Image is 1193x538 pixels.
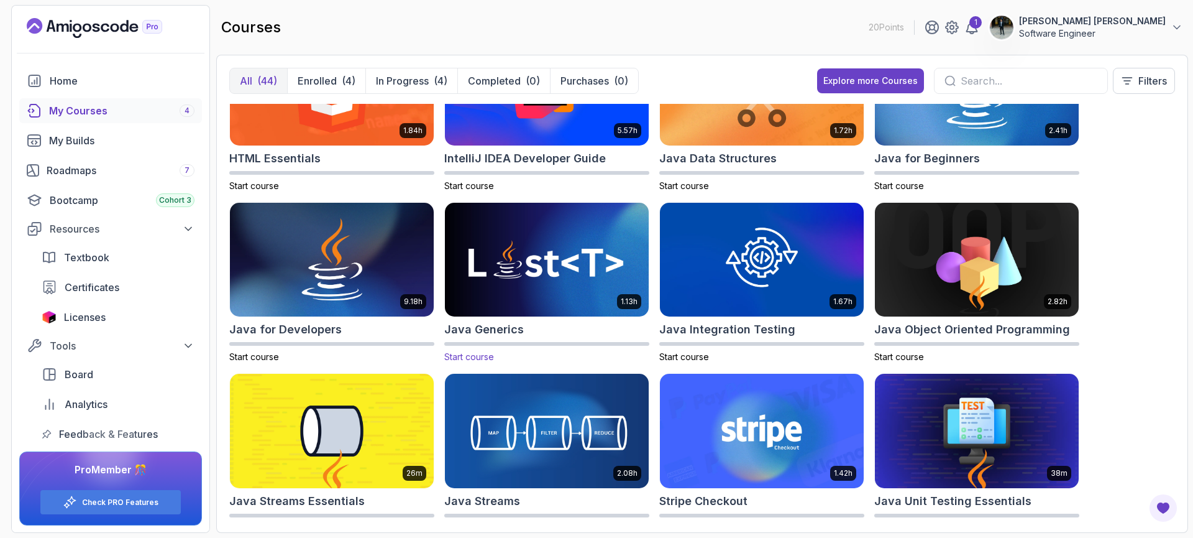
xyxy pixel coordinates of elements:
[457,68,550,93] button: Completed(0)
[874,180,924,191] span: Start course
[833,297,852,307] p: 1.67h
[659,180,709,191] span: Start course
[875,203,1079,317] img: Java Object Oriented Programming card
[229,321,342,338] h2: Java for Developers
[403,126,423,136] p: 1.84h
[287,68,365,93] button: Enrolled(4)
[614,73,628,88] div: (0)
[406,468,423,478] p: 26m
[961,73,1097,88] input: Search...
[185,165,190,175] span: 7
[560,73,609,88] p: Purchases
[444,493,520,510] h2: Java Streams
[34,392,202,417] a: analytics
[1049,126,1067,136] p: 2.41h
[874,150,980,167] h2: Java for Beginners
[1138,73,1167,88] p: Filters
[159,195,191,205] span: Cohort 3
[468,73,521,88] p: Completed
[19,218,202,240] button: Resources
[50,338,194,353] div: Tools
[19,98,202,123] a: courses
[240,73,252,88] p: All
[59,427,158,442] span: Feedback & Features
[659,351,709,362] span: Start course
[874,351,924,362] span: Start course
[19,68,202,93] a: home
[230,374,434,488] img: Java Streams Essentials card
[621,297,638,307] p: 1.13h
[376,73,429,88] p: In Progress
[64,310,106,325] span: Licenses
[50,221,194,236] div: Resources
[257,73,277,88] div: (44)
[1019,27,1166,40] p: Software Engineer
[434,73,447,88] div: (4)
[659,493,747,510] h2: Stripe Checkout
[65,367,93,382] span: Board
[185,106,190,116] span: 4
[875,374,1079,488] img: Java Unit Testing Essentials card
[47,163,194,178] div: Roadmaps
[40,489,181,515] button: Check PRO Features
[659,150,777,167] h2: Java Data Structures
[1113,68,1175,94] button: Filters
[64,250,109,265] span: Textbook
[19,188,202,213] a: bootcamp
[49,103,194,118] div: My Courses
[50,193,194,208] div: Bootcamp
[229,493,365,510] h2: Java Streams Essentials
[660,203,864,317] img: Java Integration Testing card
[834,126,852,136] p: 1.72h
[526,73,540,88] div: (0)
[34,305,202,330] a: licenses
[27,18,191,38] a: Landing page
[1048,297,1067,307] p: 2.82h
[298,73,337,88] p: Enrolled
[834,468,852,478] p: 1.42h
[65,280,119,295] span: Certificates
[1051,468,1067,478] p: 38m
[42,311,57,323] img: jetbrains icon
[342,73,355,88] div: (4)
[989,15,1183,40] button: user profile image[PERSON_NAME] [PERSON_NAME]Software Engineer
[34,275,202,300] a: certificates
[869,21,904,34] p: 20 Points
[229,351,279,362] span: Start course
[19,128,202,153] a: builds
[50,73,194,88] div: Home
[445,374,649,488] img: Java Streams card
[1019,15,1166,27] p: [PERSON_NAME] [PERSON_NAME]
[229,150,321,167] h2: HTML Essentials
[230,68,287,93] button: All(44)
[874,321,1070,338] h2: Java Object Oriented Programming
[34,422,202,447] a: feedback
[1148,493,1178,523] button: Open Feedback Button
[404,297,423,307] p: 9.18h
[964,20,979,35] a: 1
[550,68,638,93] button: Purchases(0)
[817,68,924,93] button: Explore more Courses
[82,498,158,508] a: Check PRO Features
[230,203,434,317] img: Java for Developers card
[440,200,654,320] img: Java Generics card
[221,17,281,37] h2: courses
[65,397,107,412] span: Analytics
[874,493,1031,510] h2: Java Unit Testing Essentials
[990,16,1013,39] img: user profile image
[444,351,494,362] span: Start course
[49,133,194,148] div: My Builds
[19,158,202,183] a: roadmaps
[618,126,638,136] p: 5.57h
[659,321,795,338] h2: Java Integration Testing
[444,150,606,167] h2: IntelliJ IDEA Developer Guide
[969,16,982,29] div: 1
[823,75,918,87] div: Explore more Courses
[19,335,202,357] button: Tools
[34,245,202,270] a: textbook
[617,468,638,478] p: 2.08h
[34,362,202,387] a: board
[229,180,279,191] span: Start course
[444,180,494,191] span: Start course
